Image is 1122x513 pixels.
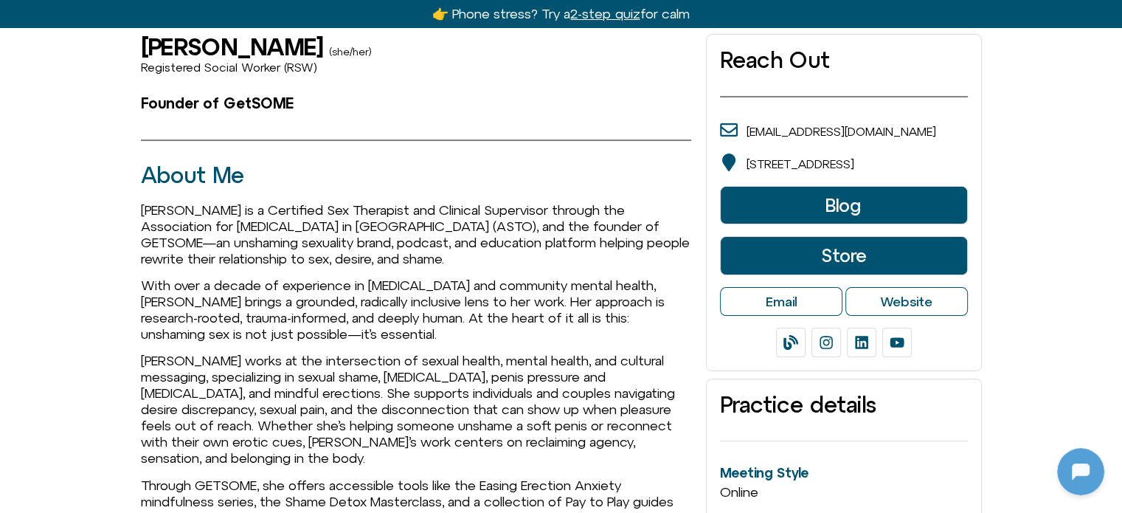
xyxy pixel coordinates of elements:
[141,278,692,342] p: With over a decade of experience in [MEDICAL_DATA] and community mental health, [PERSON_NAME] bri...
[570,6,640,21] u: 2-step quiz
[13,7,37,31] img: N5FCcHC.png
[141,61,317,74] span: Registered Social Worker (RSW)
[432,6,689,21] a: 👉 Phone stress? Try a2-step quizfor calm
[720,465,808,481] span: Meeting Style
[845,287,968,317] a: Website
[747,157,854,171] span: [STREET_ADDRESS]
[766,294,797,310] span: Email
[141,353,692,466] p: [PERSON_NAME] works at the intersection of sexual health, mental health, and cultural messaging, ...
[257,7,283,32] svg: Close Chatbot Button
[821,246,867,265] span: Store
[825,196,862,215] span: Blog
[720,186,967,224] a: Blog
[141,202,692,267] p: [PERSON_NAME] is a Certified Sex Therapist and Clinical Supervisor through the Association for [M...
[720,236,967,275] a: Store
[720,484,758,500] span: Online
[25,383,229,398] textarea: Message Input
[44,10,226,29] h2: [DOMAIN_NAME]
[141,163,692,187] h2: About Me
[720,393,967,417] h2: Practice details
[329,46,371,58] span: (she/her)
[747,125,936,138] a: [EMAIL_ADDRESS][DOMAIN_NAME]
[720,287,842,317] a: Email
[880,294,932,310] span: Website
[141,95,692,111] h3: Founder of GetSOME
[91,293,204,314] h1: [DOMAIN_NAME]
[4,4,291,35] button: Expand Header Button
[118,218,177,278] img: N5FCcHC.png
[720,48,967,72] h2: Reach Out
[232,7,257,32] svg: Restart Conversation Button
[1057,448,1104,495] iframe: Botpress
[141,34,323,60] h1: [PERSON_NAME]
[252,379,276,402] svg: Voice Input Button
